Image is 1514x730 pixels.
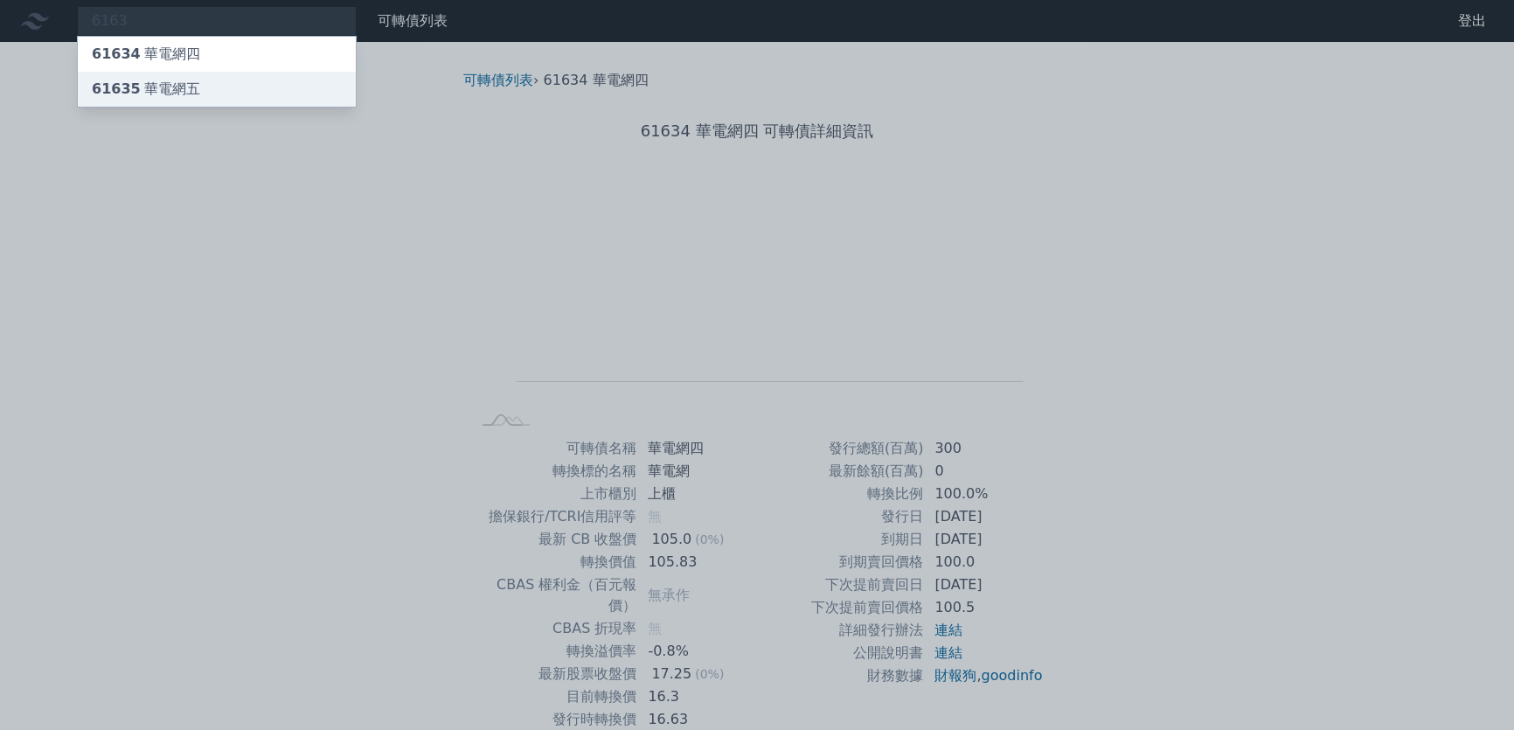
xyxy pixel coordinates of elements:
[78,37,356,72] a: 61634華電網四
[92,79,200,100] div: 華電網五
[92,45,141,62] span: 61634
[92,44,200,65] div: 華電網四
[78,72,356,107] a: 61635華電網五
[92,80,141,97] span: 61635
